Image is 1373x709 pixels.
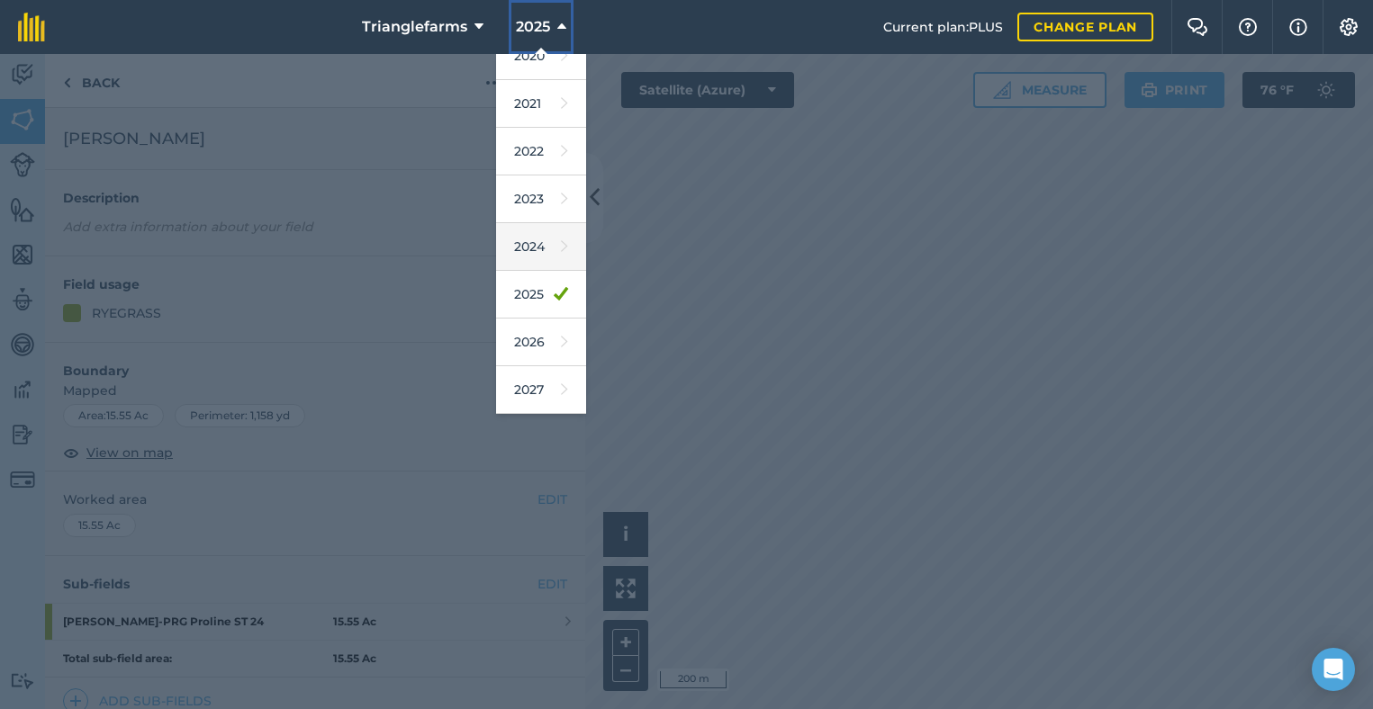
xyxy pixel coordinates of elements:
[496,366,586,414] a: 2027
[1187,18,1208,36] img: Two speech bubbles overlapping with the left bubble in the forefront
[516,16,550,38] span: 2025
[1237,18,1259,36] img: A question mark icon
[1312,648,1355,691] div: Open Intercom Messenger
[496,32,586,80] a: 2020
[496,271,586,319] a: 2025
[496,223,586,271] a: 2024
[362,16,467,38] span: Trianglefarms
[496,175,586,223] a: 2023
[1338,18,1359,36] img: A cog icon
[496,128,586,175] a: 2022
[18,13,45,41] img: fieldmargin Logo
[1289,16,1307,38] img: svg+xml;base64,PHN2ZyB4bWxucz0iaHR0cDovL3d3dy53My5vcmcvMjAwMC9zdmciIHdpZHRoPSIxNyIgaGVpZ2h0PSIxNy...
[496,80,586,128] a: 2021
[883,17,1003,37] span: Current plan : PLUS
[496,319,586,366] a: 2026
[1017,13,1153,41] a: Change plan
